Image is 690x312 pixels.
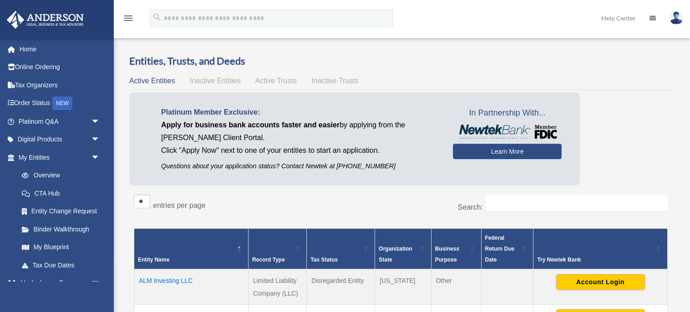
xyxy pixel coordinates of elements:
[153,201,206,209] label: entries per page
[52,96,72,110] div: NEW
[134,228,249,269] th: Entity Name: Activate to invert sorting
[134,269,249,305] td: ALM Investing LLC
[152,12,162,22] i: search
[249,228,307,269] th: Record Type: Activate to sort
[249,269,307,305] td: Limited Liability Company (LLC)
[13,220,109,238] a: Binder Walkthrough
[13,238,109,257] a: My Blueprint
[6,131,114,149] a: Digital Productsarrow_drop_down
[161,144,439,157] p: Click "Apply Now" next to one of your entities to start an application.
[556,274,645,290] button: Account Login
[6,274,114,292] a: My Anderson Teamarrow_drop_down
[481,228,533,269] th: Federal Return Due Date: Activate to sort
[457,125,557,139] img: NewtekBankLogoSM.png
[129,77,175,85] span: Active Entities
[670,11,683,25] img: User Pic
[379,246,412,263] span: Organization State
[431,228,481,269] th: Business Purpose: Activate to sort
[6,94,114,113] a: Order StatusNEW
[312,77,359,85] span: Inactive Trusts
[6,76,114,94] a: Tax Organizers
[13,256,109,274] a: Tax Due Dates
[91,112,109,131] span: arrow_drop_down
[435,246,459,263] span: Business Purpose
[123,16,134,24] a: menu
[91,131,109,149] span: arrow_drop_down
[307,228,375,269] th: Tax Status: Activate to sort
[375,269,431,305] td: [US_STATE]
[537,254,654,265] div: Try Newtek Bank
[6,148,109,166] a: My Entitiesarrow_drop_down
[138,257,169,263] span: Entity Name
[375,228,431,269] th: Organization State: Activate to sort
[6,112,114,131] a: Platinum Q&Aarrow_drop_down
[453,144,562,159] a: Learn More
[485,235,515,263] span: Federal Return Due Date
[556,277,645,285] a: Account Login
[161,121,340,129] span: Apply for business bank accounts faster and easier
[252,257,285,263] span: Record Type
[91,274,109,293] span: arrow_drop_down
[307,269,375,305] td: Disregarded Entity
[255,77,297,85] span: Active Trusts
[4,11,86,29] img: Anderson Advisors Platinum Portal
[161,119,439,144] p: by applying from the [PERSON_NAME] Client Portal.
[123,13,134,24] i: menu
[91,148,109,167] span: arrow_drop_down
[13,184,109,202] a: CTA Hub
[6,58,114,76] a: Online Ordering
[453,106,562,121] span: In Partnership With...
[190,77,241,85] span: Inactive Entities
[6,40,114,58] a: Home
[129,54,672,68] h3: Entities, Trusts, and Deeds
[431,269,481,305] td: Other
[310,257,338,263] span: Tax Status
[13,202,109,221] a: Entity Change Request
[161,161,439,172] p: Questions about your application status? Contact Newtek at [PHONE_NUMBER]
[533,228,668,269] th: Try Newtek Bank : Activate to sort
[13,166,105,185] a: Overview
[458,203,483,211] label: Search:
[161,106,439,119] p: Platinum Member Exclusive:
